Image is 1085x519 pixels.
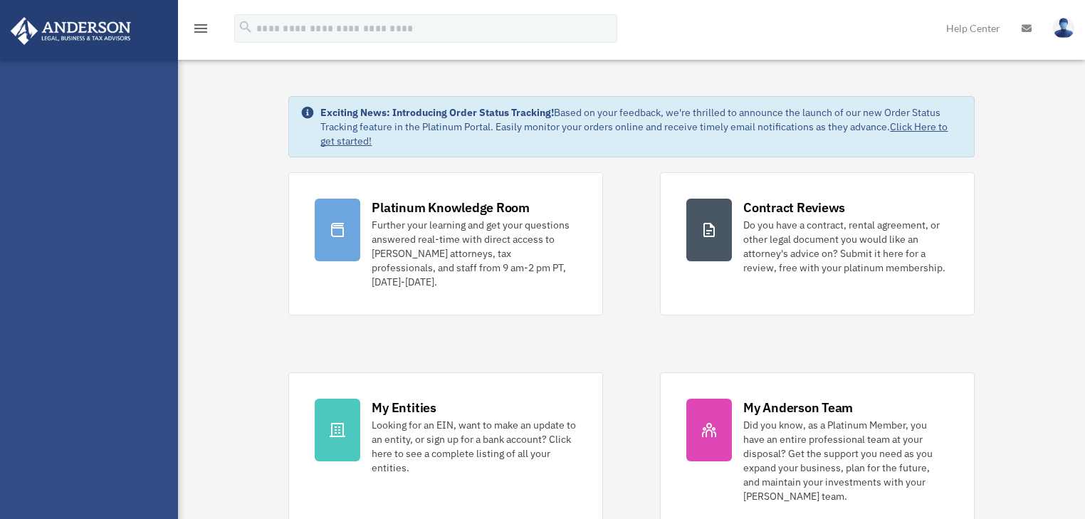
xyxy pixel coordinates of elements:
[372,418,577,475] div: Looking for an EIN, want to make an update to an entity, or sign up for a bank account? Click her...
[320,120,948,147] a: Click Here to get started!
[743,199,845,216] div: Contract Reviews
[743,218,948,275] div: Do you have a contract, rental agreement, or other legal document you would like an attorney's ad...
[372,399,436,416] div: My Entities
[238,19,253,35] i: search
[192,20,209,37] i: menu
[743,418,948,503] div: Did you know, as a Platinum Member, you have an entire professional team at your disposal? Get th...
[192,25,209,37] a: menu
[288,172,603,315] a: Platinum Knowledge Room Further your learning and get your questions answered real-time with dire...
[6,17,135,45] img: Anderson Advisors Platinum Portal
[743,399,853,416] div: My Anderson Team
[320,106,554,119] strong: Exciting News: Introducing Order Status Tracking!
[372,199,530,216] div: Platinum Knowledge Room
[372,218,577,289] div: Further your learning and get your questions answered real-time with direct access to [PERSON_NAM...
[320,105,962,148] div: Based on your feedback, we're thrilled to announce the launch of our new Order Status Tracking fe...
[1053,18,1074,38] img: User Pic
[660,172,975,315] a: Contract Reviews Do you have a contract, rental agreement, or other legal document you would like...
